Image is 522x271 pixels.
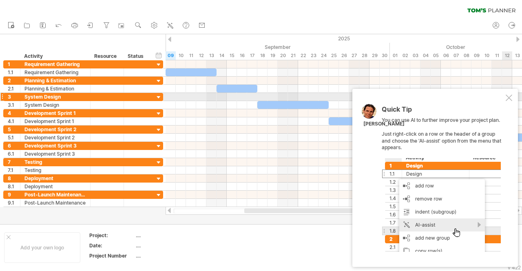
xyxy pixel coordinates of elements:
div: Quick Tip [382,106,504,117]
div: 2.1 [8,85,20,93]
div: Sunday, 28 September 2025 [359,51,369,60]
div: Status [128,52,146,60]
div: Project Number [89,252,134,259]
div: Development Sprint 1 [24,117,86,125]
div: Thursday, 18 September 2025 [257,51,268,60]
div: Sunday, 14 September 2025 [217,51,227,60]
div: Requirement Gathering [24,68,86,76]
div: 5 [8,126,20,133]
div: Monday, 22 September 2025 [298,51,308,60]
div: 5.1 [8,134,20,141]
div: September 2025 [84,43,390,51]
div: Thursday, 11 September 2025 [186,51,196,60]
div: 3.1 [8,101,20,109]
div: Tuesday, 16 September 2025 [237,51,247,60]
div: Monday, 29 September 2025 [369,51,380,60]
div: Sunday, 21 September 2025 [288,51,298,60]
div: Saturday, 27 September 2025 [349,51,359,60]
div: Wednesday, 17 September 2025 [247,51,257,60]
div: 2 [8,77,20,84]
div: .... [136,252,204,259]
div: Development Sprint 2 [24,134,86,141]
div: Saturday, 20 September 2025 [278,51,288,60]
div: v 422 [508,264,521,271]
div: Date: [89,242,134,249]
div: Development Sprint 2 [24,126,86,133]
div: Resource [94,52,119,60]
div: You can use AI to further improve your project plan. Just right-click on a row or the header of a... [382,106,504,252]
div: Friday, 12 September 2025 [196,51,206,60]
div: Tuesday, 30 September 2025 [380,51,390,60]
div: Tuesday, 9 September 2025 [166,51,176,60]
div: Tuesday, 7 October 2025 [451,51,461,60]
div: 3 [8,93,20,101]
div: Sunday, 12 October 2025 [502,51,512,60]
div: .... [136,242,204,249]
div: Development Sprint 3 [24,142,86,150]
div: Post-Launch Maintenance [24,191,86,198]
div: 9 [8,191,20,198]
div: 4 [8,109,20,117]
div: 1 [8,60,20,68]
div: Planning & Estimation [24,85,86,93]
div: Planning & Estimation [24,77,86,84]
div: Testing [24,158,86,166]
div: Activity [24,52,86,60]
div: Saturday, 4 October 2025 [420,51,431,60]
div: Saturday, 11 October 2025 [492,51,502,60]
div: System Design [24,101,86,109]
div: [PERSON_NAME] [363,121,405,128]
div: Development Sprint 1 [24,109,86,117]
div: 1.1 [8,68,20,76]
div: Saturday, 13 September 2025 [206,51,217,60]
div: Friday, 26 September 2025 [339,51,349,60]
div: Wednesday, 8 October 2025 [461,51,471,60]
div: Deployment [24,183,86,190]
div: 8 [8,174,20,182]
div: 7 [8,158,20,166]
div: System Design [24,93,86,101]
div: Monday, 15 September 2025 [227,51,237,60]
div: Sunday, 5 October 2025 [431,51,441,60]
div: Thursday, 25 September 2025 [329,51,339,60]
div: 8.1 [8,183,20,190]
div: 6.1 [8,150,20,158]
div: Monday, 6 October 2025 [441,51,451,60]
div: Tuesday, 23 September 2025 [308,51,319,60]
div: Testing [24,166,86,174]
div: 4.1 [8,117,20,125]
div: Thursday, 2 October 2025 [400,51,410,60]
div: Wednesday, 24 September 2025 [319,51,329,60]
div: Add your own logo [4,232,80,263]
div: Wednesday, 1 October 2025 [390,51,400,60]
div: Thursday, 9 October 2025 [471,51,482,60]
div: 7.1 [8,166,20,174]
div: Friday, 19 September 2025 [268,51,278,60]
div: Development Sprint 3 [24,150,86,158]
div: Requirement Gathering [24,60,86,68]
div: 6 [8,142,20,150]
div: Friday, 10 October 2025 [482,51,492,60]
div: Project: [89,232,134,239]
div: Post-Launch Maintenance [24,199,86,207]
div: Deployment [24,174,86,182]
div: 9.1 [8,199,20,207]
div: Friday, 3 October 2025 [410,51,420,60]
div: .... [136,232,204,239]
div: Wednesday, 10 September 2025 [176,51,186,60]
